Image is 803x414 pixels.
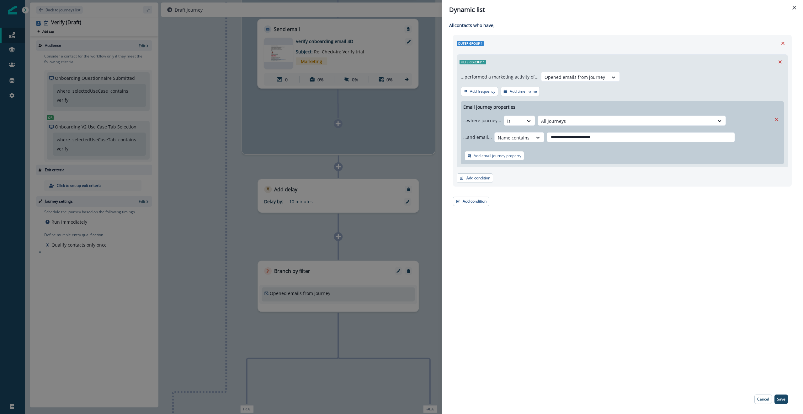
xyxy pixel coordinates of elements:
[453,197,489,206] button: Add condition
[463,104,515,110] p: Email journey properties
[463,117,501,124] p: ...where journey...
[789,3,799,13] button: Close
[460,60,486,64] span: Filter group 1
[771,115,781,124] button: Remove
[457,173,493,183] button: Add condition
[754,395,772,404] button: Cancel
[461,87,498,96] button: Add frequency
[777,397,785,401] p: Save
[449,5,795,14] div: Dynamic list
[510,89,537,94] p: Add time frame
[463,134,492,140] p: ...and email...
[465,151,524,161] button: Add email journey property
[474,154,521,158] p: Add email journey property
[457,41,484,46] span: Outer group 1
[757,397,769,401] p: Cancel
[775,57,785,67] button: Remove
[501,87,540,96] button: Add time frame
[461,74,539,80] p: ...performed a marketing activity of...
[774,395,788,404] button: Save
[449,22,792,29] p: All contact s who have,
[470,89,495,94] p: Add frequency
[778,39,788,48] button: Remove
